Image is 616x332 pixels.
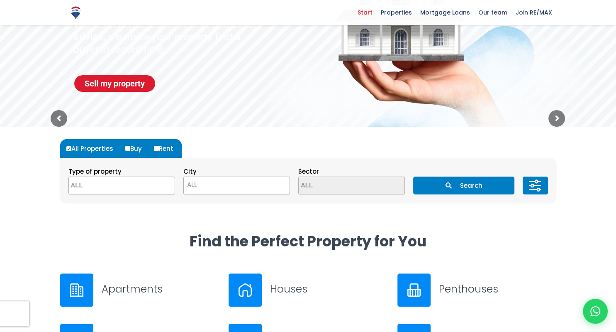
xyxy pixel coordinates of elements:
span: City [183,167,197,176]
span: Mortgage Loans [416,6,474,19]
span: ALL [184,179,290,191]
span: Start [353,6,377,19]
input: Buy [125,146,130,151]
h3: Penthouses [439,282,556,296]
h3: Houses [270,282,387,296]
span: Properties [377,6,416,19]
span: Join RE/MAX [511,6,556,19]
a: Apartments [60,273,219,307]
button: Search [413,177,514,194]
span: Sector [298,167,319,176]
label: All Properties [64,139,122,158]
img: REMAX logo [68,5,83,20]
a: Houses [229,273,387,307]
h3: Apartments [102,282,219,296]
textarea: Search [69,177,149,195]
span: ALL [183,177,290,194]
label: Buy [123,139,150,158]
span: Our team [474,6,511,19]
input: Rent [154,146,159,151]
span: ALL [187,180,197,189]
a: Sell my property [74,75,155,92]
sr7-txt: With experience, commitment and expert advice, we make your property find a buyer in record time. [73,18,264,56]
textarea: Search [299,177,379,195]
strong: Find the Perfect Property for You [190,231,426,251]
label: Rent [152,139,182,158]
span: Type of property [68,167,122,176]
a: Penthouses [397,273,556,307]
input: All Properties [66,146,71,151]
